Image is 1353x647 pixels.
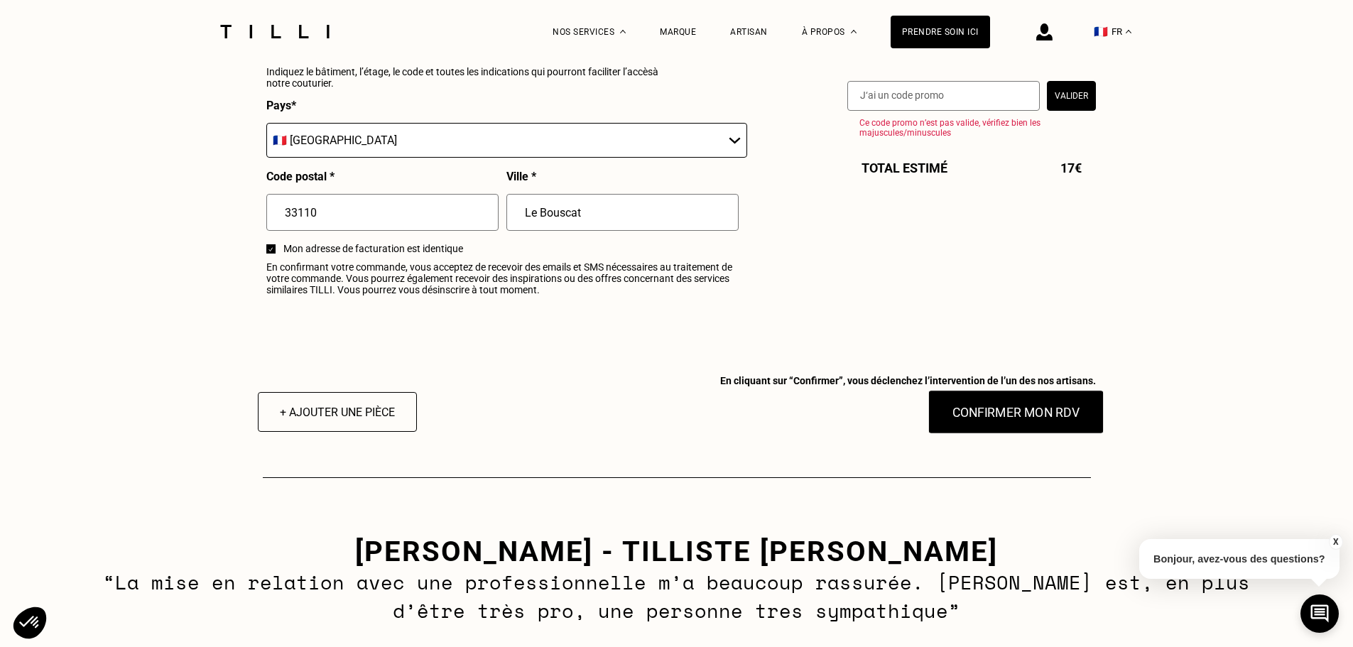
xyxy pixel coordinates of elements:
span: Mon adresse de facturation est identique [283,243,746,254]
img: icône connexion [1036,23,1053,40]
p: Code postal * [266,170,335,183]
button: Confirmer mon RDV [928,390,1104,434]
p: Ce code promo n’est pas valide, vérifiez bien les majuscules/minuscules [859,117,1096,137]
h3: [PERSON_NAME] - tilliste [PERSON_NAME] [97,535,1256,568]
img: Menu déroulant à propos [851,30,857,33]
span: 🇫🇷 [1094,25,1108,38]
a: Artisan [730,27,768,37]
button: X [1328,534,1342,550]
a: Marque [660,27,696,37]
a: Prendre soin ici [891,16,990,48]
p: “La mise en relation avec une professionnelle m’a beaucoup rassurée. [PERSON_NAME] est, en plus d... [97,568,1256,625]
span: En confirmant votre commande, vous acceptez de recevoir des emails et SMS nécessaires au traiteme... [266,261,746,295]
img: menu déroulant [1126,30,1131,33]
button: Valider [1047,80,1096,110]
span: En cliquant sur “Confirmer”, vous déclenchez l’intervention de l’un des nos artisans. [936,375,1096,386]
p: Ville * [506,170,536,183]
input: J‘ai un code promo [847,80,1040,110]
img: Logo du service de couturière Tilli [215,25,335,38]
button: + Ajouter une pièce [258,392,417,432]
img: sélectionné [268,247,273,251]
img: Menu déroulant [620,30,626,33]
p: Pays * [266,99,296,112]
p: Bonjour, avez-vous des questions? [1139,539,1340,579]
div: Total estimé [847,160,1096,175]
p: Indiquez le bâtiment, l’étage, le code et toutes les indications qui pourront faciliter l’accès à... [266,66,683,89]
span: 17€ [1060,160,1082,175]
